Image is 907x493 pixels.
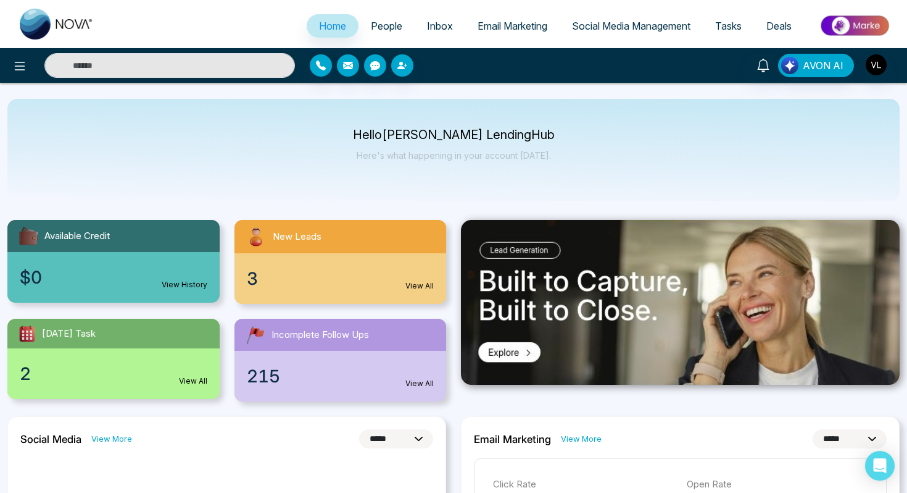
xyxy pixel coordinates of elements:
img: . [461,220,900,385]
span: [DATE] Task [42,327,96,341]
span: Available Credit [44,229,110,243]
p: Open Rate [687,478,868,492]
span: Deals [766,20,792,32]
a: Incomplete Follow Ups215View All [227,319,454,402]
a: People [358,14,415,38]
a: Home [307,14,358,38]
img: Market-place.gif [810,12,900,40]
span: Social Media Management [572,20,690,32]
span: Incomplete Follow Ups [271,328,369,342]
span: $0 [20,264,42,290]
button: AVON AI [778,54,854,77]
img: newLeads.svg [244,225,268,248]
p: Hello [PERSON_NAME] LendingHub [353,130,555,140]
p: Here's what happening in your account [DATE]. [353,150,555,161]
a: New Leads3View All [227,220,454,304]
a: View All [405,378,434,389]
h2: Email Marketing [474,433,551,445]
span: 215 [247,363,280,389]
a: View More [91,433,132,445]
img: availableCredit.svg [17,225,39,247]
span: 3 [247,266,258,292]
a: Deals [754,14,804,38]
div: Open Intercom Messenger [865,451,895,481]
img: Lead Flow [781,57,798,74]
img: followUps.svg [244,324,267,346]
img: User Avatar [866,54,887,75]
span: AVON AI [803,58,843,73]
span: Email Marketing [478,20,547,32]
p: Click Rate [493,478,674,492]
img: Nova CRM Logo [20,9,94,40]
a: View All [405,280,434,292]
span: People [371,20,402,32]
a: Tasks [703,14,754,38]
span: Inbox [427,20,453,32]
a: View More [561,433,602,445]
img: todayTask.svg [17,324,37,343]
a: Social Media Management [560,14,703,38]
span: 2 [20,361,31,387]
a: View All [179,376,207,387]
h2: Social Media [20,433,81,445]
span: New Leads [273,230,321,244]
a: Inbox [415,14,465,38]
span: Tasks [715,20,742,32]
span: Home [319,20,346,32]
a: View History [162,279,207,290]
a: Email Marketing [465,14,560,38]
